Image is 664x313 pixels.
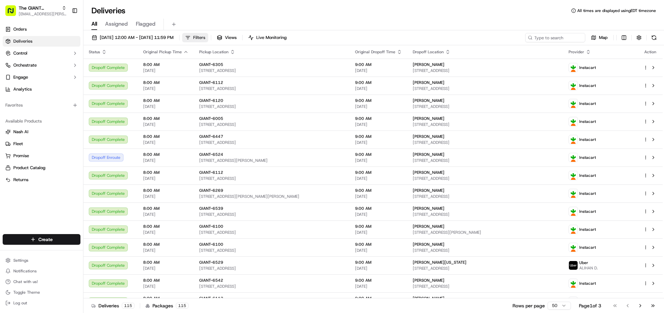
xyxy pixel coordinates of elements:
img: profile_instacart_ahold_partner.png [569,153,578,162]
div: Packages [145,302,189,309]
span: [DATE] [355,122,402,127]
a: Orders [3,24,80,35]
span: Pylon [66,172,81,177]
span: ALIHAN D. [579,265,598,271]
span: 8:00 AM [143,278,189,283]
span: [STREET_ADDRESS] [199,140,344,145]
span: 9:00 AM [355,242,402,247]
div: Favorites [3,100,80,111]
a: Analytics [3,84,80,95]
div: 💻 [56,156,62,161]
button: The GIANT Company[EMAIL_ADDRESS][PERSON_NAME][DOMAIN_NAME] [3,3,69,19]
span: 9:00 AM [355,296,402,301]
a: Deliveries [3,36,80,47]
div: Page 1 of 3 [579,302,601,309]
span: 9:00 AM [355,206,402,211]
input: Type to search [525,33,585,42]
div: Start new chat [23,123,109,129]
span: [DATE] [143,194,189,199]
button: Chat with us! [3,277,80,286]
span: [DATE] [143,230,189,235]
span: [DATE] [143,86,189,91]
span: 9:00 AM [355,62,402,67]
button: The GIANT Company [19,5,59,11]
img: profile_instacart_ahold_partner.png [569,171,578,180]
span: Assigned [105,20,128,28]
h1: Deliveries [91,5,125,16]
span: GIANT-6529 [199,260,223,265]
span: GIANT-6305 [199,62,223,67]
button: Settings [3,256,80,265]
span: Original Dropoff Time [355,49,395,55]
div: Available Products [3,116,80,127]
span: [STREET_ADDRESS] [199,248,344,253]
span: [DATE] [355,212,402,217]
span: Returns [13,177,28,183]
span: Original Pickup Time [143,49,182,55]
span: [DATE] [143,248,189,253]
span: GIANT-6112 [199,170,223,175]
p: Rows per page [513,302,545,309]
span: Instacart [579,173,596,178]
a: Product Catalog [5,165,78,171]
span: [STREET_ADDRESS] [199,284,344,289]
span: 8:00 AM [143,296,189,301]
span: [STREET_ADDRESS] [413,284,558,289]
span: [PERSON_NAME] [413,206,444,211]
span: Control [13,50,27,56]
span: Orders [13,26,27,32]
a: 📗Knowledge Base [4,153,54,165]
button: Control [3,48,80,59]
span: Dropoff Location [413,49,444,55]
span: Pickup Location [199,49,229,55]
span: [DATE] [143,122,189,127]
img: profile_instacart_ahold_partner.png [569,297,578,306]
span: GIANT-6269 [199,188,223,193]
span: GIANT-6100 [199,224,223,229]
span: [DATE] 12:00 AM - [DATE] 11:59 PM [100,35,174,41]
a: Fleet [5,141,78,147]
span: [DATE] [355,176,402,181]
span: Instacart [579,209,596,214]
span: GIANT-6120 [199,98,223,103]
span: Fleet [13,141,23,147]
span: [STREET_ADDRESS] [199,176,344,181]
img: profile_uber_ahold_partner.png [569,261,578,270]
span: Deliveries [13,38,32,44]
span: Knowledge Base [13,156,51,162]
span: [STREET_ADDRESS] [413,140,558,145]
span: [PERSON_NAME] [413,116,444,121]
span: Instacart [579,155,596,160]
span: [STREET_ADDRESS] [413,158,558,163]
img: profile_instacart_ahold_partner.png [569,81,578,90]
a: Returns [5,177,78,183]
span: 8:00 AM [143,116,189,121]
span: Instacart [579,83,596,88]
img: profile_instacart_ahold_partner.png [569,243,578,252]
a: 💻API Documentation [54,153,110,165]
span: [STREET_ADDRESS] [413,248,558,253]
span: Chat with us! [13,279,38,284]
span: [DATE] [355,230,402,235]
span: [PERSON_NAME] [413,98,444,103]
span: [PERSON_NAME] [413,134,444,139]
span: 9:00 AM [355,134,402,139]
span: [DATE] [143,68,189,73]
div: 📗 [7,156,12,161]
input: Got a question? Start typing here... [17,102,120,109]
span: Instacart [579,101,596,106]
span: Notifications [13,268,37,274]
img: profile_instacart_ahold_partner.png [569,225,578,234]
span: Analytics [13,86,32,92]
button: Filters [182,33,208,42]
span: 9:00 AM [355,278,402,283]
span: [STREET_ADDRESS] [199,230,344,235]
span: [DATE] [355,266,402,271]
img: profile_instacart_ahold_partner.png [569,189,578,198]
span: Engage [13,74,28,80]
button: Orchestrate [3,60,80,71]
div: 115 [176,303,189,309]
span: [STREET_ADDRESS] [199,104,344,109]
span: [DATE] [355,284,402,289]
